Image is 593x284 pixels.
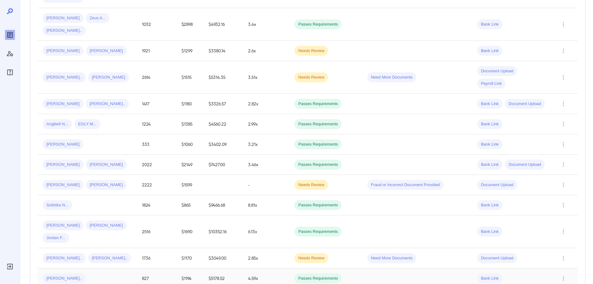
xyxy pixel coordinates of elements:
td: 8.81x [243,195,289,215]
td: $865 [176,195,204,215]
span: Document Upload [477,255,517,261]
td: 3.46x [243,155,289,175]
button: Row Actions [558,253,568,263]
td: $3380.14 [204,41,243,61]
button: Row Actions [558,19,568,29]
span: Bank Link [477,142,502,147]
td: $1299 [176,41,204,61]
span: Bank Link [477,276,502,282]
td: $1170 [176,248,204,268]
span: [PERSON_NAME] [86,162,127,168]
span: [PERSON_NAME] [86,182,127,188]
button: Row Actions [558,99,568,109]
span: Passes Requirements [294,276,341,282]
span: Bank Link [477,229,502,235]
td: $3402.09 [204,134,243,155]
td: $1515 [176,61,204,94]
span: Needs Review [294,48,328,54]
td: 3.4x [243,8,289,41]
td: 2614 [137,61,176,94]
span: [PERSON_NAME] [43,223,83,229]
span: [PERSON_NAME] [43,142,83,147]
span: [PERSON_NAME] [88,75,129,80]
span: Passes Requirements [294,101,341,107]
td: 1921 [137,41,176,61]
span: [PERSON_NAME].. [43,28,86,34]
td: $1385 [176,114,204,134]
td: 1224 [137,114,176,134]
div: Log Out [5,262,15,272]
span: Fraud or Incorrect Document Provided [367,182,444,188]
td: 2.82x [243,94,289,114]
span: [PERSON_NAME] [43,101,83,107]
span: Bank Link [477,22,502,27]
div: FAQ [5,67,15,77]
span: [PERSON_NAME] [43,15,83,21]
span: Jordan F... [43,235,69,241]
td: $3049.00 [204,248,243,268]
td: $10352.16 [204,215,243,248]
td: 1417 [137,94,176,114]
span: [PERSON_NAME].. [43,255,86,261]
span: [PERSON_NAME].. [88,255,131,261]
td: 2222 [137,175,176,195]
span: Bank Link [477,121,502,127]
span: Angibell N... [43,121,72,127]
td: 2.6x [243,41,289,61]
span: Needs Review [294,182,328,188]
span: [PERSON_NAME] [43,182,83,188]
div: Reports [5,30,15,40]
span: Passes Requirements [294,142,341,147]
span: Bank Link [477,162,502,168]
td: $4560.22 [204,114,243,134]
button: Row Actions [558,273,568,283]
span: Payroll Link [477,81,506,87]
button: Row Actions [558,160,568,170]
span: Needs Review [294,75,328,80]
td: 3.51x [243,61,289,94]
button: Row Actions [558,139,568,149]
span: Document Upload [505,162,545,168]
button: Row Actions [558,227,568,237]
button: Row Actions [558,200,568,210]
button: Row Actions [558,72,568,82]
button: Row Actions [558,180,568,190]
span: Passes Requirements [294,229,341,235]
td: 2516 [137,215,176,248]
span: Passes Requirements [294,162,341,168]
td: $5314.35 [204,61,243,94]
span: Document Upload [505,101,545,107]
td: $1599 [176,175,204,195]
span: Document Upload [477,68,517,74]
span: EGLY M... [74,121,100,127]
td: 2.99x [243,114,289,134]
span: Needs Review [294,255,328,261]
td: 2.85x [243,248,289,268]
span: [PERSON_NAME] [86,223,127,229]
span: Bank Link [477,202,502,208]
td: - [243,175,289,195]
span: Need More Documents [367,255,417,261]
span: [PERSON_NAME].. [86,101,129,107]
span: [PERSON_NAME] [43,162,83,168]
span: Document Upload [477,182,517,188]
td: 1032 [137,8,176,41]
button: Row Actions [558,119,568,129]
td: 333 [137,134,176,155]
td: 1736 [137,248,176,268]
div: Manage Users [5,49,15,59]
span: Sobhika N... [43,202,72,208]
td: $1180 [176,94,204,114]
span: [PERSON_NAME] [86,48,127,54]
td: $2898 [176,8,204,41]
td: 1824 [137,195,176,215]
span: [PERSON_NAME] [43,48,83,54]
td: $3326.57 [204,94,243,114]
span: Bank Link [477,101,502,107]
span: Zeus A... [86,15,109,21]
td: $1060 [176,134,204,155]
span: [PERSON_NAME].. [43,276,86,282]
span: Bank Link [477,48,502,54]
span: [PERSON_NAME].. [43,75,86,80]
span: Passes Requirements [294,121,341,127]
